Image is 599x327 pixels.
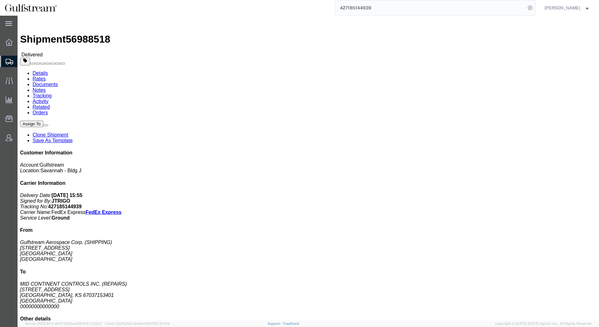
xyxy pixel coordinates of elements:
[4,3,57,13] img: logo
[335,0,526,15] input: Search for shipment number, reference number
[147,322,170,325] span: [DATE] 12:11:14
[495,321,591,326] span: Copyright © [DATE]-[DATE] Agistix Inc., All Rights Reserved
[18,16,599,320] iframe: FS Legacy Container
[105,322,170,325] span: Client: 2025.20.0-8c6e0cf
[25,322,102,325] span: Server: 2025.20.0-db47332bad5
[544,4,580,11] span: Kimberly Printup
[268,322,283,325] a: Support
[544,4,591,12] button: [PERSON_NAME]
[79,322,102,325] span: [DATE] 11:13:37
[283,322,299,325] a: Feedback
